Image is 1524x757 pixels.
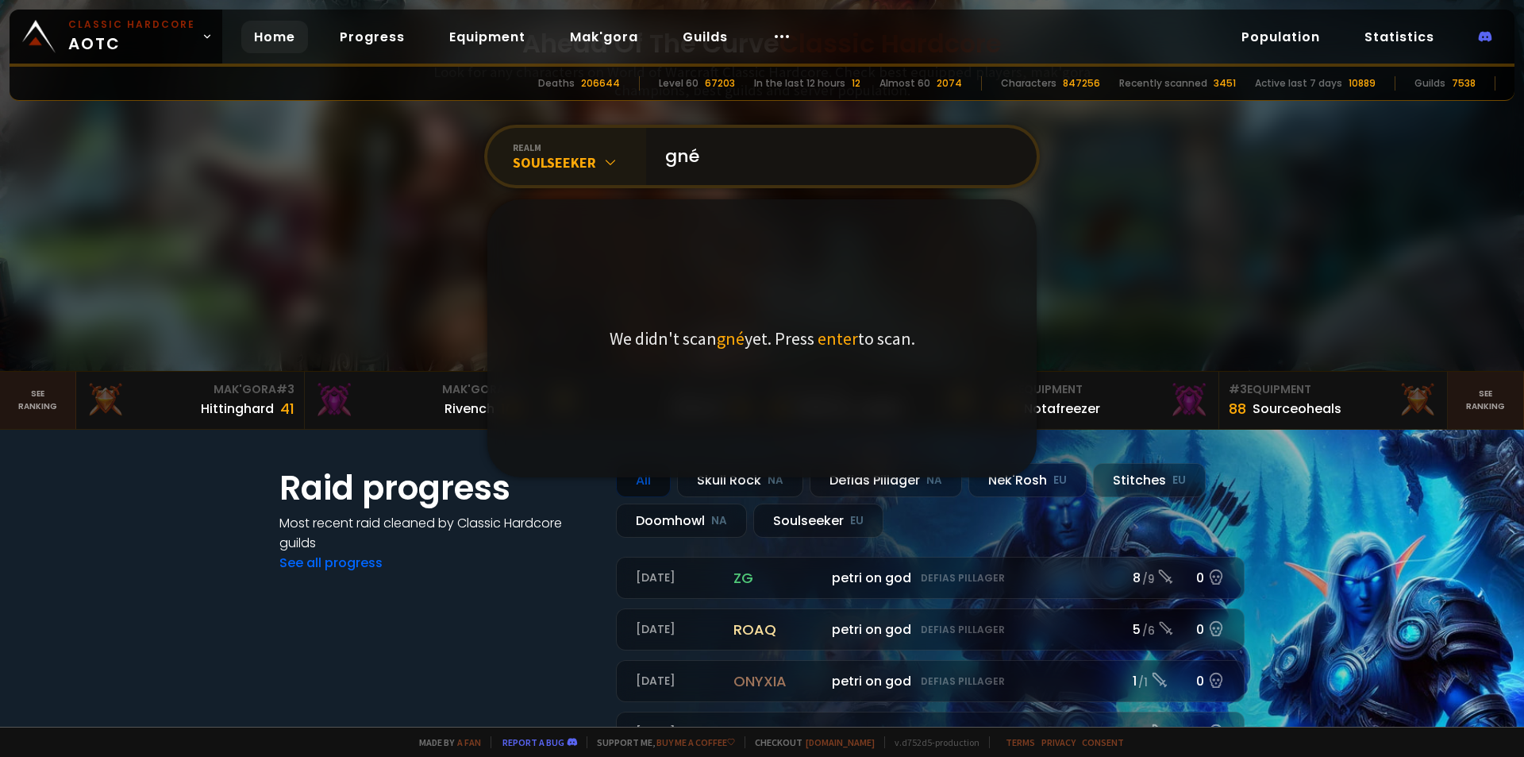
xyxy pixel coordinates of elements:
[768,473,783,489] small: NA
[754,76,845,91] div: In the last 12 hours
[305,372,533,429] a: Mak'Gora#2Rivench100
[1093,463,1206,497] div: Stitches
[76,372,305,429] a: Mak'Gora#3Hittinghard41
[937,76,962,91] div: 2074
[818,327,858,350] span: enter
[444,399,495,419] div: Rivench
[581,76,620,91] div: 206644
[711,513,727,529] small: NA
[1006,736,1035,748] a: Terms
[610,327,915,350] p: We didn't scan yet. Press to scan.
[1063,76,1100,91] div: 847256
[1172,473,1186,489] small: EU
[1229,398,1246,419] div: 88
[616,660,1245,702] a: [DATE]onyxiapetri on godDefias Pillager1 /10
[1349,76,1376,91] div: 10889
[437,21,538,53] a: Equipment
[513,141,646,153] div: realm
[753,504,883,538] div: Soulseeker
[1253,399,1341,419] div: Sourceoheals
[659,76,698,91] div: Level 60
[616,608,1245,651] a: [DATE]roaqpetri on godDefias Pillager5 /60
[1053,473,1067,489] small: EU
[1119,76,1207,91] div: Recently scanned
[513,153,646,172] div: Soulseeker
[926,473,942,489] small: NA
[810,463,962,497] div: Defias Pillager
[279,554,383,572] a: See all progress
[1414,76,1445,91] div: Guilds
[279,463,597,513] h1: Raid progress
[1448,372,1524,429] a: Seeranking
[538,76,575,91] div: Deaths
[806,736,875,748] a: [DOMAIN_NAME]
[1229,381,1247,397] span: # 3
[68,17,195,56] span: AOTC
[879,76,930,91] div: Almost 60
[457,736,481,748] a: a fan
[1229,21,1333,53] a: Population
[86,381,294,398] div: Mak'Gora
[991,372,1219,429] a: #2Equipment88Notafreezer
[279,513,597,553] h4: Most recent raid cleaned by Classic Hardcore guilds
[705,76,735,91] div: 67203
[616,712,1245,754] a: [DATE]onyxiaDont Be WeirdDefias Pillager1 /10
[10,10,222,64] a: Classic HardcoreAOTC
[616,504,747,538] div: Doomhowl
[1082,736,1124,748] a: Consent
[884,736,979,748] span: v. d752d5 - production
[557,21,651,53] a: Mak'gora
[1214,76,1236,91] div: 3451
[1229,381,1437,398] div: Equipment
[1000,381,1209,398] div: Equipment
[717,327,745,350] span: gné
[314,381,523,398] div: Mak'Gora
[327,21,418,53] a: Progress
[1041,736,1076,748] a: Privacy
[1001,76,1056,91] div: Characters
[1352,21,1447,53] a: Statistics
[276,381,294,397] span: # 3
[1255,76,1342,91] div: Active last 7 days
[410,736,481,748] span: Made by
[587,736,735,748] span: Support me,
[1452,76,1476,91] div: 7538
[670,21,741,53] a: Guilds
[656,736,735,748] a: Buy me a coffee
[280,398,294,419] div: 41
[745,736,875,748] span: Checkout
[1024,399,1100,419] div: Notafreezer
[241,21,308,53] a: Home
[68,17,195,32] small: Classic Hardcore
[968,463,1087,497] div: Nek'Rosh
[616,557,1245,599] a: [DATE]zgpetri on godDefias Pillager8 /90
[201,399,274,419] div: Hittinghard
[852,76,860,91] div: 12
[616,463,671,497] div: All
[656,128,1018,185] input: Search a character...
[1219,372,1448,429] a: #3Equipment88Sourceoheals
[850,513,864,529] small: EU
[502,736,564,748] a: Report a bug
[677,463,803,497] div: Skull Rock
